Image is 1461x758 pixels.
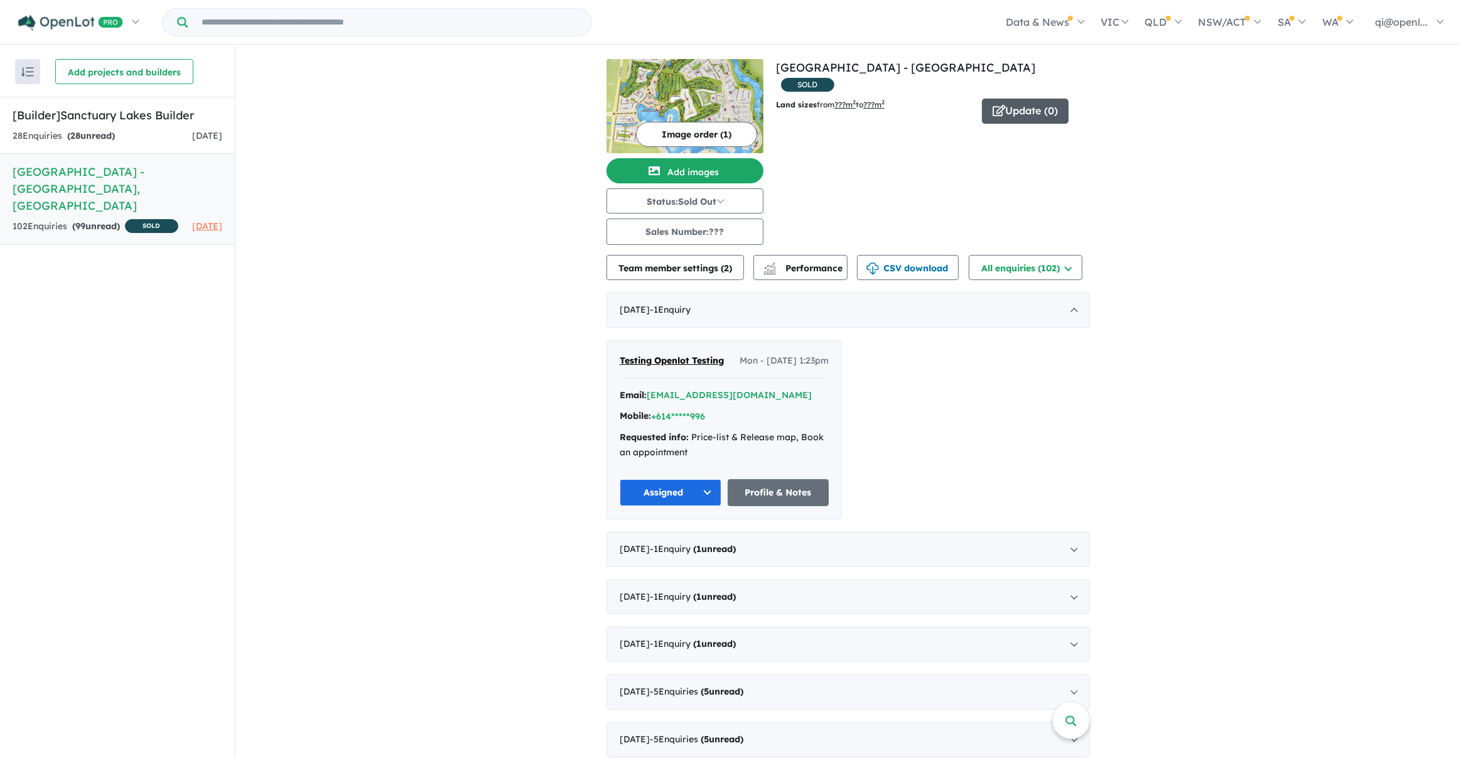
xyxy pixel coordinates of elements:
[620,355,724,366] span: Testing Openlot Testing
[607,627,1090,662] div: [DATE]
[693,638,736,649] strong: ( unread)
[765,263,843,274] span: Performance
[647,389,812,402] button: [EMAIL_ADDRESS][DOMAIN_NAME]
[607,255,744,280] button: Team member settings (2)
[620,431,689,443] strong: Requested info:
[607,219,763,245] button: Sales Number:???
[650,734,743,745] span: - 5 Enquir ies
[70,130,80,141] span: 28
[192,220,222,232] span: [DATE]
[21,67,34,77] img: sort.svg
[620,389,647,401] strong: Email:
[650,591,736,602] span: - 1 Enquir y
[55,59,193,84] button: Add projects and builders
[776,99,973,111] p: from
[776,60,1035,75] a: [GEOGRAPHIC_DATA] - [GEOGRAPHIC_DATA]
[724,263,729,274] span: 2
[693,591,736,602] strong: ( unread)
[607,674,1090,710] div: [DATE]
[13,129,115,144] div: 28 Enquir ies
[650,638,736,649] span: - 1 Enquir y
[67,130,115,141] strong: ( unread)
[620,430,829,460] div: Price-list & Release map, Book an appointment
[863,100,885,109] u: ???m
[982,99,1069,124] button: Update (0)
[866,263,879,275] img: download icon
[704,686,709,697] span: 5
[607,293,1090,328] div: [DATE]
[857,255,959,280] button: CSV download
[75,220,85,232] span: 99
[607,532,1090,567] div: [DATE]
[13,219,178,235] div: 102 Enquir ies
[969,255,1082,280] button: All enquiries (102)
[18,15,123,31] img: Openlot PRO Logo White
[13,163,222,214] h5: [GEOGRAPHIC_DATA] - [GEOGRAPHIC_DATA] , [GEOGRAPHIC_DATA]
[853,99,856,106] sup: 2
[753,255,848,280] button: Performance
[620,479,721,506] button: Assigned
[693,543,736,555] strong: ( unread)
[650,304,691,315] span: - 1 Enquir y
[650,686,743,697] span: - 5 Enquir ies
[607,158,763,183] button: Add images
[856,100,885,109] span: to
[620,354,724,369] a: Testing Openlot Testing
[781,78,834,92] span: SOLD
[696,543,701,555] span: 1
[696,638,701,649] span: 1
[728,479,829,506] a: Profile & Notes
[620,410,651,421] strong: Mobile:
[701,686,743,697] strong: ( unread)
[13,107,222,124] h5: [Builder] Sanctuary Lakes Builder
[1375,16,1428,28] span: qi@openl...
[636,122,757,147] button: Image order (1)
[190,9,589,36] input: Try estate name, suburb, builder or developer
[607,580,1090,615] div: [DATE]
[881,99,885,106] sup: 2
[72,220,120,232] strong: ( unread)
[776,100,817,109] b: Land sizes
[607,59,763,153] img: Sanctuary Lakes Estate - Point Cook
[192,130,222,141] span: [DATE]
[701,734,743,745] strong: ( unread)
[607,722,1090,757] div: [DATE]
[834,100,856,109] u: ??? m
[696,591,701,602] span: 1
[125,219,178,233] span: SOLD
[607,188,763,214] button: Status:Sold Out
[740,354,829,369] span: Mon - [DATE] 1:23pm
[764,263,775,269] img: line-chart.svg
[704,734,709,745] span: 5
[650,543,736,555] span: - 1 Enquir y
[763,266,776,274] img: bar-chart.svg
